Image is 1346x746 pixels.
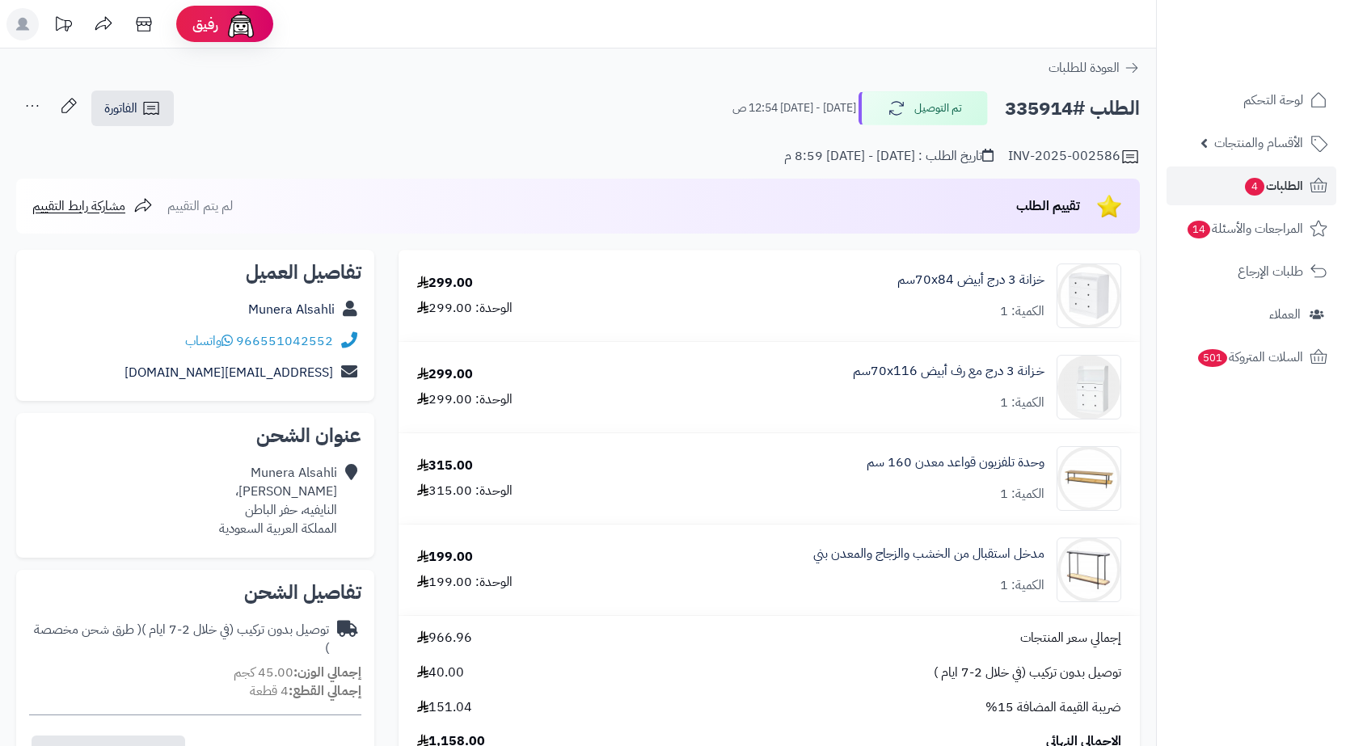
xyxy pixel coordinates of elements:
div: 299.00 [417,365,473,384]
img: 1707928590-110115010043-90x90.jpg [1057,263,1120,328]
strong: إجمالي القطع: [289,681,361,701]
a: Munera Alsahli [248,300,335,319]
div: الوحدة: 199.00 [417,573,513,592]
span: 40.00 [417,664,464,682]
div: توصيل بدون تركيب (في خلال 2-7 ايام ) [29,621,329,658]
div: تاريخ الطلب : [DATE] - [DATE] 8:59 م [784,147,994,166]
span: رفيق [192,15,218,34]
a: 966551042552 [236,331,333,351]
img: 1738067338-110108010237-90x90.jpg [1057,537,1120,602]
span: ( طرق شحن مخصصة ) [34,620,329,658]
div: 199.00 [417,548,473,567]
a: مشاركة رابط التقييم [32,196,153,216]
span: طلبات الإرجاع [1238,260,1303,283]
a: طلبات الإرجاع [1167,252,1336,291]
div: 315.00 [417,457,473,475]
div: الوحدة: 299.00 [417,299,513,318]
div: الكمية: 1 [1000,576,1044,595]
a: وحدة تلفزيون قواعد معدن 160 سم [867,453,1044,472]
a: المراجعات والأسئلة14 [1167,209,1336,248]
a: لوحة التحكم [1167,81,1336,120]
span: العودة للطلبات [1049,58,1120,78]
span: 501 [1198,349,1227,367]
span: الأقسام والمنتجات [1214,132,1303,154]
span: المراجعات والأسئلة [1186,217,1303,240]
span: لم يتم التقييم [167,196,233,216]
div: الكمية: 1 [1000,302,1044,321]
a: تحديثات المنصة [43,8,83,44]
small: 45.00 كجم [234,663,361,682]
span: الطلبات [1243,175,1303,197]
a: خزانة 3 درج أبيض 70x84سم [897,271,1044,289]
span: 966.96 [417,629,472,647]
a: العملاء [1167,295,1336,334]
span: 151.04 [417,698,472,717]
a: الفاتورة [91,91,174,126]
img: 1735737118-1735026497265-1729782705-220601011365-90x90.jpg [1057,446,1120,511]
strong: إجمالي الوزن: [293,663,361,682]
img: logo-2.png [1236,41,1331,75]
span: العملاء [1269,303,1301,326]
a: العودة للطلبات [1049,58,1140,78]
a: مدخل استقبال من الخشب والزجاج والمعدن بني [813,545,1044,563]
span: الفاتورة [104,99,137,118]
span: 14 [1188,221,1210,238]
img: 1732974318-1707928433-110115010042-1000x1000-transformed-90x90.png [1057,355,1120,419]
span: إجمالي سعر المنتجات [1020,629,1121,647]
a: [EMAIL_ADDRESS][DOMAIN_NAME] [124,363,333,382]
img: ai-face.png [225,8,257,40]
div: الكمية: 1 [1000,485,1044,504]
span: السلات المتروكة [1196,346,1303,369]
a: السلات المتروكة501 [1167,338,1336,377]
span: توصيل بدون تركيب (في خلال 2-7 ايام ) [934,664,1121,682]
a: خـزانة 3 درج مع رف أبيض 70x116سم [853,362,1044,381]
h2: تفاصيل الشحن [29,583,361,602]
div: INV-2025-002586 [1008,147,1140,166]
h2: عنوان الشحن [29,426,361,445]
span: 4 [1245,178,1264,196]
h2: تفاصيل العميل [29,263,361,282]
small: [DATE] - [DATE] 12:54 ص [732,100,856,116]
small: 4 قطعة [250,681,361,701]
div: الوحدة: 299.00 [417,390,513,409]
button: تم التوصيل [859,91,988,125]
span: لوحة التحكم [1243,89,1303,112]
a: واتساب [185,331,233,351]
div: الوحدة: 315.00 [417,482,513,500]
span: مشاركة رابط التقييم [32,196,125,216]
div: 299.00 [417,274,473,293]
div: Munera Alsahli [PERSON_NAME]، النايفيه، حفر الباطن المملكة العربية السعودية [219,464,337,537]
a: الطلبات4 [1167,166,1336,205]
h2: الطلب #335914 [1005,92,1140,125]
div: الكمية: 1 [1000,394,1044,412]
span: تقييم الطلب [1016,196,1080,216]
span: ضريبة القيمة المضافة 15% [985,698,1121,717]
